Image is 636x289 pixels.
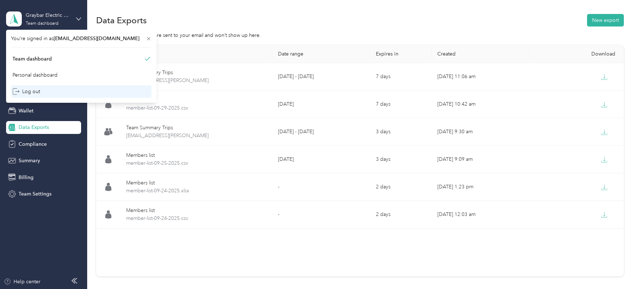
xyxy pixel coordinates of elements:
[432,118,530,146] td: [DATE] 9:30 am
[370,63,431,91] td: 7 days
[26,11,70,19] div: Graybar Electric Company, Inc
[126,187,267,195] span: member-list-09-24-2025.xlsx
[19,107,34,115] span: Wallet
[26,21,59,26] div: Team dashboard
[272,201,370,228] td: -
[432,146,530,173] td: [DATE] 9:09 am
[126,69,267,77] div: Team Summary Trips
[272,63,370,91] td: [DATE] - [DATE]
[19,190,51,198] span: Team Settings
[370,173,431,201] td: 2 days
[4,278,40,285] button: Help center
[272,91,370,118] td: [DATE]
[19,157,40,164] span: Summary
[19,174,34,181] span: Billing
[370,91,431,118] td: 7 days
[54,35,139,42] span: [EMAIL_ADDRESS][DOMAIN_NAME]
[96,16,147,24] h1: Data Exports
[126,77,267,85] span: team-summary-kayla.bonebrake@graybar.com-trips-2025-06-01-2025-09-29.xlsx
[432,45,530,63] th: Created
[126,96,267,104] div: Members list
[120,45,272,63] th: Export type
[272,146,370,173] td: [DATE]
[587,14,624,27] button: New export
[370,146,431,173] td: 3 days
[126,159,267,167] span: member-list-09-25-2025.csv
[432,63,530,91] td: [DATE] 11:06 am
[126,124,267,132] div: Team Summary Trips
[13,55,52,63] div: Team dashboard
[432,91,530,118] td: [DATE] 10:42 am
[126,104,267,112] span: member-list-09-29-2025.csv
[19,124,49,131] span: Data Exports
[13,88,40,95] div: Log out
[96,32,624,39] div: Downloads from Reports are sent to your email and won’t show up here.
[19,140,47,148] span: Compliance
[13,71,58,79] div: Personal dashboard
[370,118,431,146] td: 3 days
[11,35,151,42] span: You’re signed in as
[596,249,636,289] iframe: Everlance-gr Chat Button Frame
[535,51,622,57] div: Download
[432,201,530,228] td: [DATE] 12:03 am
[370,45,431,63] th: Expires in
[126,151,267,159] div: Members list
[126,179,267,187] div: Members list
[432,173,530,201] td: [DATE] 1:23 pm
[272,45,370,63] th: Date range
[370,201,431,228] td: 2 days
[272,173,370,201] td: -
[272,118,370,146] td: [DATE] - [DATE]
[126,207,267,215] div: Members list
[126,132,267,140] span: team-summary-kayla.bonebrake@graybar.com-trips-2025-06-01-2025-09-25.xlsx
[126,215,267,222] span: member-list-09-24-2025.csv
